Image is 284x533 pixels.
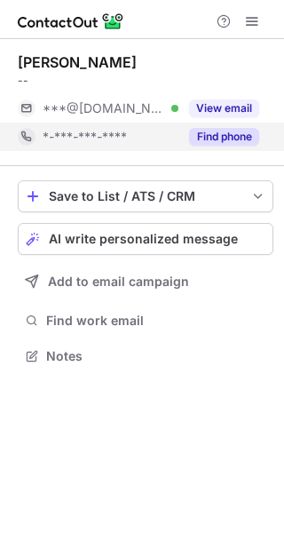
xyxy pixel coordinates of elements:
button: Notes [18,344,273,369]
div: [PERSON_NAME] [18,53,137,71]
div: -- [18,73,273,89]
button: Add to email campaign [18,266,273,298]
img: ContactOut v5.3.10 [18,11,124,32]
span: Notes [46,348,266,364]
button: AI write personalized message [18,223,273,255]
div: Save to List / ATS / CRM [49,189,242,203]
span: ***@[DOMAIN_NAME] [43,100,165,116]
button: Reveal Button [189,128,259,146]
button: Find work email [18,308,273,333]
span: Find work email [46,313,266,329]
button: Reveal Button [189,99,259,117]
span: Add to email campaign [48,274,189,289]
span: AI write personalized message [49,232,238,246]
button: save-profile-one-click [18,180,273,212]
